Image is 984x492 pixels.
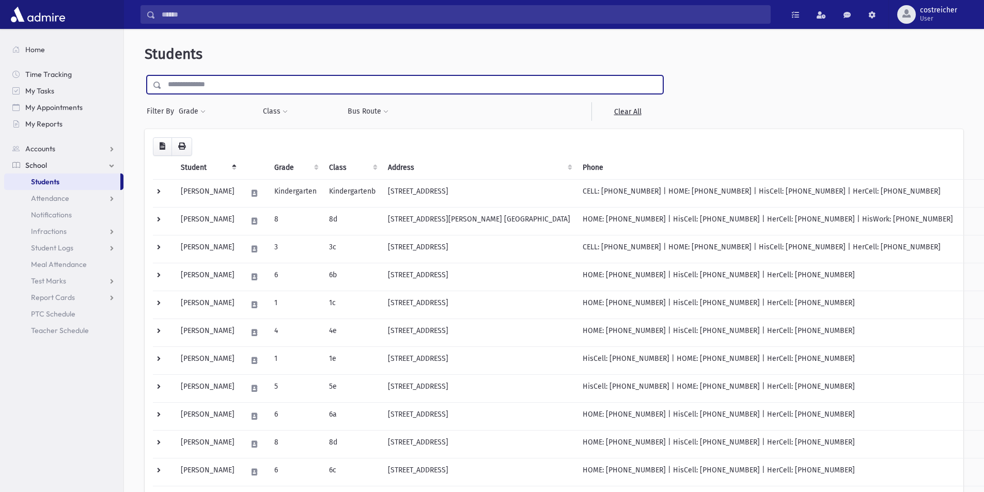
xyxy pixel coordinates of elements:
[268,235,323,263] td: 3
[268,179,323,207] td: Kindergarten
[382,235,576,263] td: [STREET_ADDRESS]
[268,346,323,374] td: 1
[920,6,957,14] span: costreicher
[175,402,241,430] td: [PERSON_NAME]
[268,430,323,458] td: 8
[4,207,123,223] a: Notifications
[4,223,123,240] a: Infractions
[4,116,123,132] a: My Reports
[31,326,89,335] span: Teacher Schedule
[175,430,241,458] td: [PERSON_NAME]
[382,458,576,486] td: [STREET_ADDRESS]
[25,103,83,112] span: My Appointments
[323,319,382,346] td: 4e
[323,179,382,207] td: Kindergartenb
[382,156,576,180] th: Address: activate to sort column ascending
[323,207,382,235] td: 8d
[323,458,382,486] td: 6c
[175,374,241,402] td: [PERSON_NAME]
[262,102,288,121] button: Class
[268,458,323,486] td: 6
[175,156,241,180] th: Student: activate to sort column descending
[25,70,72,79] span: Time Tracking
[171,137,192,156] button: Print
[175,179,241,207] td: [PERSON_NAME]
[268,263,323,291] td: 6
[382,346,576,374] td: [STREET_ADDRESS]
[178,102,206,121] button: Grade
[323,346,382,374] td: 1e
[268,207,323,235] td: 8
[382,263,576,291] td: [STREET_ADDRESS]
[4,240,123,256] a: Student Logs
[4,157,123,173] a: School
[31,293,75,302] span: Report Cards
[382,179,576,207] td: [STREET_ADDRESS]
[382,207,576,235] td: [STREET_ADDRESS][PERSON_NAME] [GEOGRAPHIC_DATA]
[323,374,382,402] td: 5e
[323,402,382,430] td: 6a
[268,156,323,180] th: Grade: activate to sort column ascending
[382,430,576,458] td: [STREET_ADDRESS]
[145,45,202,62] span: Students
[153,137,172,156] button: CSV
[268,319,323,346] td: 4
[4,322,123,339] a: Teacher Schedule
[4,83,123,99] a: My Tasks
[920,14,957,23] span: User
[268,402,323,430] td: 6
[175,263,241,291] td: [PERSON_NAME]
[323,156,382,180] th: Class: activate to sort column ascending
[31,210,72,219] span: Notifications
[4,190,123,207] a: Attendance
[4,99,123,116] a: My Appointments
[323,430,382,458] td: 8d
[4,140,123,157] a: Accounts
[4,273,123,289] a: Test Marks
[25,161,47,170] span: School
[31,194,69,203] span: Attendance
[4,256,123,273] a: Meal Attendance
[268,374,323,402] td: 5
[31,260,87,269] span: Meal Attendance
[31,309,75,319] span: PTC Schedule
[323,235,382,263] td: 3c
[323,291,382,319] td: 1c
[175,319,241,346] td: [PERSON_NAME]
[31,243,73,252] span: Student Logs
[175,207,241,235] td: [PERSON_NAME]
[8,4,68,25] img: AdmirePro
[382,402,576,430] td: [STREET_ADDRESS]
[31,276,66,285] span: Test Marks
[268,291,323,319] td: 1
[31,177,59,186] span: Students
[25,86,54,96] span: My Tasks
[382,291,576,319] td: [STREET_ADDRESS]
[4,306,123,322] a: PTC Schedule
[155,5,770,24] input: Search
[4,41,123,58] a: Home
[175,291,241,319] td: [PERSON_NAME]
[347,102,389,121] button: Bus Route
[4,289,123,306] a: Report Cards
[382,319,576,346] td: [STREET_ADDRESS]
[25,119,63,129] span: My Reports
[4,66,123,83] a: Time Tracking
[591,102,663,121] a: Clear All
[175,346,241,374] td: [PERSON_NAME]
[31,227,67,236] span: Infractions
[147,106,178,117] span: Filter By
[25,45,45,54] span: Home
[175,235,241,263] td: [PERSON_NAME]
[4,173,120,190] a: Students
[175,458,241,486] td: [PERSON_NAME]
[25,144,55,153] span: Accounts
[382,374,576,402] td: [STREET_ADDRESS]
[323,263,382,291] td: 6b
